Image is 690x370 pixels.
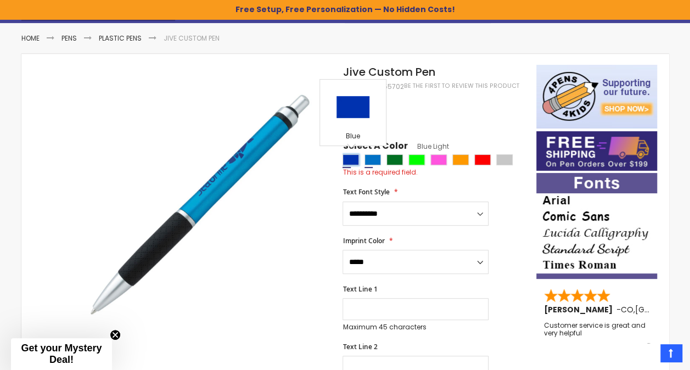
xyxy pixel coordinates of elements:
div: Lime Green [408,154,425,165]
img: Free shipping on orders over $199 [536,131,657,171]
span: Get your Mystery Deal! [21,343,102,365]
a: Be the first to review this product [403,82,519,90]
a: Plastic Pens [99,33,142,43]
div: Blue [343,154,359,165]
span: CO [621,304,633,315]
a: Top [660,344,682,362]
img: 4pens 4 kids [536,65,657,128]
span: [PERSON_NAME] [544,304,616,315]
button: Close teaser [110,329,121,340]
div: Orange [452,154,469,165]
span: Select A Color [343,140,407,155]
span: Text Font Style [343,187,389,197]
a: Pens [61,33,77,43]
a: Home [21,33,40,43]
div: This is a required field. [343,168,525,177]
div: Green [386,154,403,165]
span: Text Line 1 [343,284,377,294]
div: Red [474,154,491,165]
div: Get your Mystery Deal!Close teaser [11,338,112,370]
div: Blue [323,132,383,143]
div: Customer service is great and very helpful [544,322,650,345]
span: Jive Custom Pen [343,64,435,80]
span: Text Line 2 [343,342,377,351]
div: Pink [430,154,447,165]
span: Imprint Color [343,236,384,245]
p: Maximum 45 characters [343,323,489,332]
img: font-personalization-examples [536,173,657,279]
div: Silver [496,154,513,165]
div: Blue Light [364,154,381,165]
img: light-blue_jive-pen_1.jpg [77,81,328,332]
span: Blue Light [407,142,448,151]
li: Jive Custom Pen [164,34,220,43]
